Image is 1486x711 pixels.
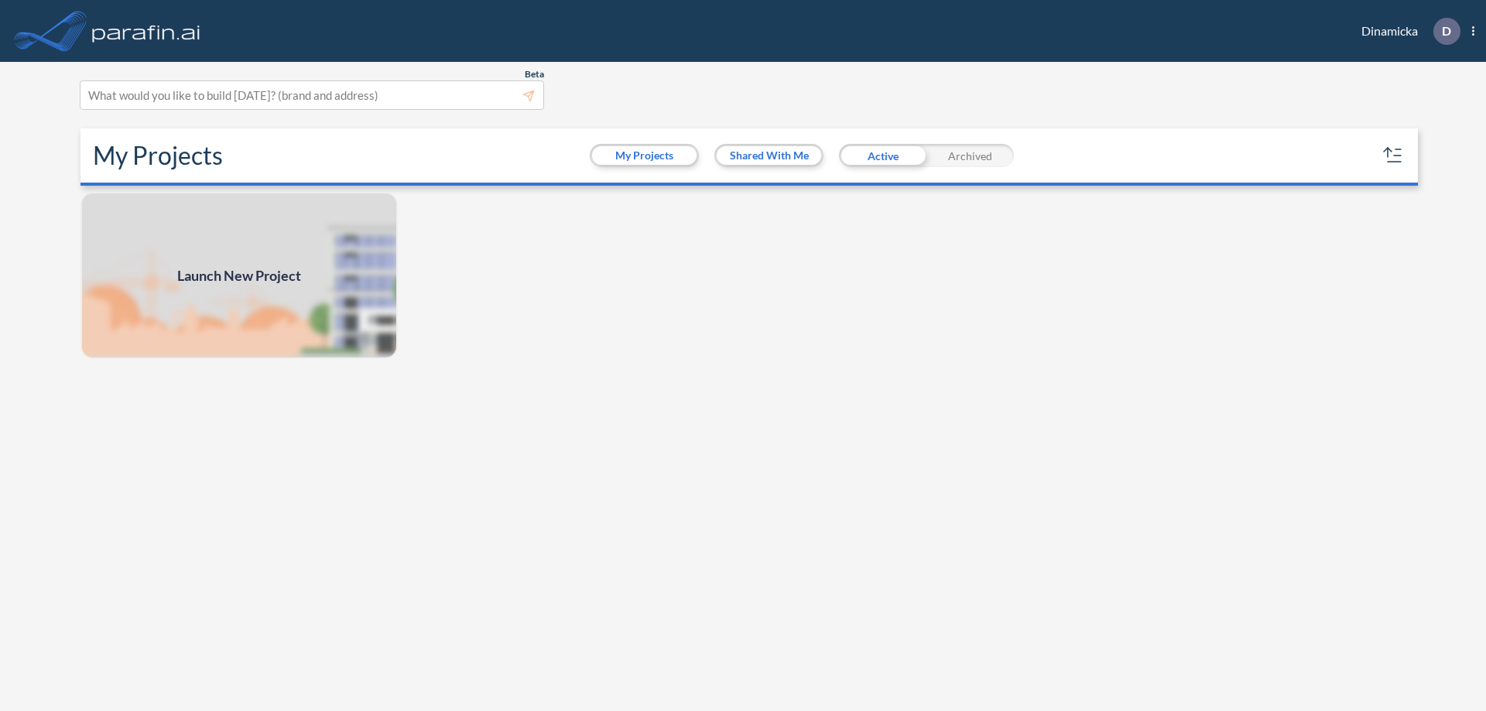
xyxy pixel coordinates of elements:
[926,144,1014,167] div: Archived
[80,192,398,359] a: Launch New Project
[93,141,223,170] h2: My Projects
[525,68,544,80] span: Beta
[1381,143,1406,168] button: sort
[89,15,204,46] img: logo
[1442,24,1451,38] p: D
[1338,18,1474,45] div: Dinamicka
[839,144,926,167] div: Active
[592,146,697,165] button: My Projects
[717,146,821,165] button: Shared With Me
[177,265,301,286] span: Launch New Project
[80,192,398,359] img: add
